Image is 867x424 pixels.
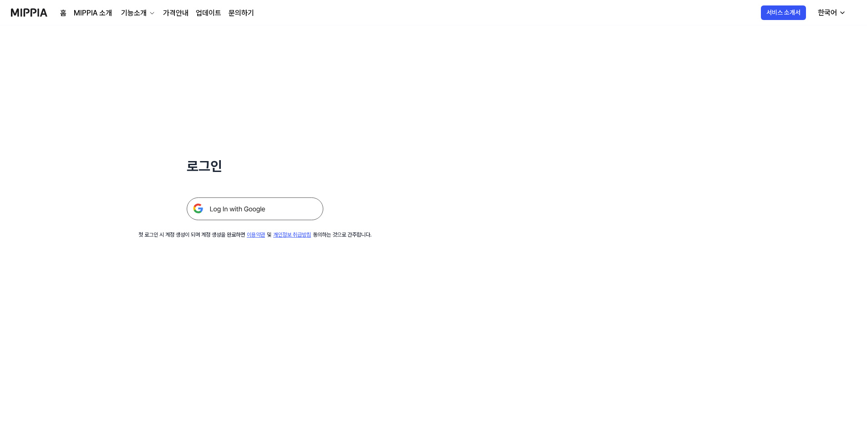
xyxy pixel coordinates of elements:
div: 기능소개 [119,8,148,19]
div: 한국어 [816,7,839,18]
div: 첫 로그인 시 계정 생성이 되며 계정 생성을 완료하면 및 동의하는 것으로 간주합니다. [138,231,372,239]
a: 문의하기 [229,8,254,19]
a: 이용약관 [247,232,265,238]
button: 서비스 소개서 [761,5,806,20]
button: 한국어 [811,4,852,22]
a: 홈 [60,8,66,19]
a: 개인정보 취급방침 [273,232,311,238]
a: MIPPIA 소개 [74,8,112,19]
h1: 로그인 [187,156,323,176]
button: 기능소개 [119,8,156,19]
a: 업데이트 [196,8,221,19]
a: 가격안내 [163,8,189,19]
img: 구글 로그인 버튼 [187,197,323,220]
